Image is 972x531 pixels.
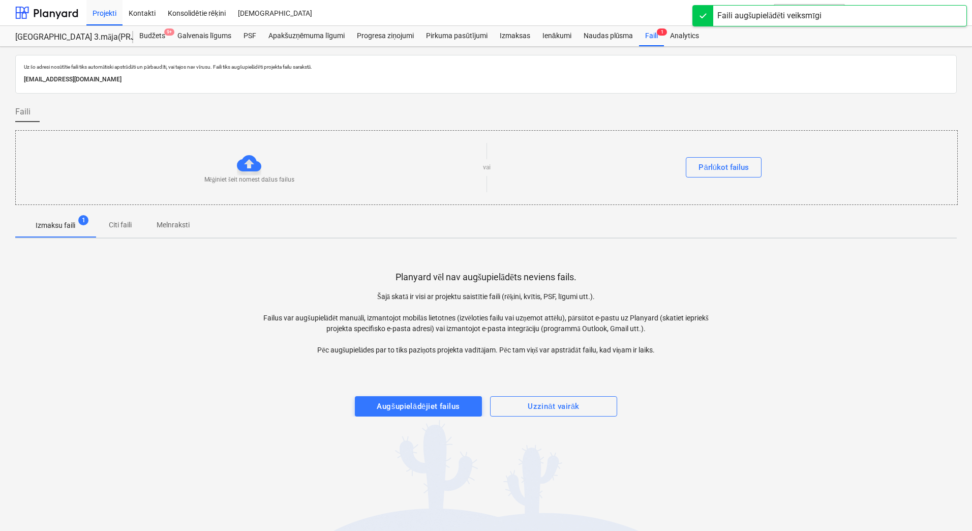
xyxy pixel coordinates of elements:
p: Uz šo adresi nosūtītie faili tiks automātiski apstrādāti un pārbaudīti, vai tajos nav vīrusu. Fai... [24,64,948,70]
p: [EMAIL_ADDRESS][DOMAIN_NAME] [24,74,948,85]
p: vai [483,163,491,172]
div: Mēģiniet šeit nomest dažus failusvaiPārlūkot failus [15,130,958,205]
div: Augšupielādējiet failus [377,400,460,413]
iframe: Chat Widget [921,482,972,531]
span: 9+ [164,28,174,36]
a: Galvenais līgums [171,26,237,46]
div: Faili augšupielādēti veiksmīgi [717,10,822,22]
p: Izmaksu faili [36,220,75,231]
div: [GEOGRAPHIC_DATA] 3.māja(PRJ0002552) 2601767 [15,32,121,43]
a: Izmaksas [494,26,536,46]
span: 1 [657,28,667,36]
a: Budžets9+ [133,26,171,46]
span: 1 [78,215,88,225]
p: Šajā skatā ir visi ar projektu saistītie faili (rēķini, kvītis, PSF, līgumi utt.). Failus var aug... [251,291,721,356]
p: Citi faili [108,220,132,230]
a: Progresa ziņojumi [351,26,420,46]
div: Budžets [133,26,171,46]
a: Pirkuma pasūtījumi [420,26,494,46]
a: Apakšuzņēmuma līgumi [262,26,351,46]
p: Mēģiniet šeit nomest dažus failus [204,175,294,184]
div: Faili [639,26,664,46]
a: Ienākumi [536,26,578,46]
button: Uzzināt vairāk [490,396,617,417]
button: Pārlūkot failus [686,157,762,178]
p: Melnraksti [157,220,190,230]
a: Analytics [664,26,705,46]
a: Naudas plūsma [578,26,640,46]
div: Pārlūkot failus [698,161,749,174]
a: PSF [237,26,262,46]
a: Faili1 [639,26,664,46]
span: Faili [15,106,31,118]
p: Planyard vēl nav augšupielādēts neviens fails. [396,271,576,283]
div: Uzzināt vairāk [528,400,580,413]
button: Augšupielādējiet failus [355,396,482,417]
